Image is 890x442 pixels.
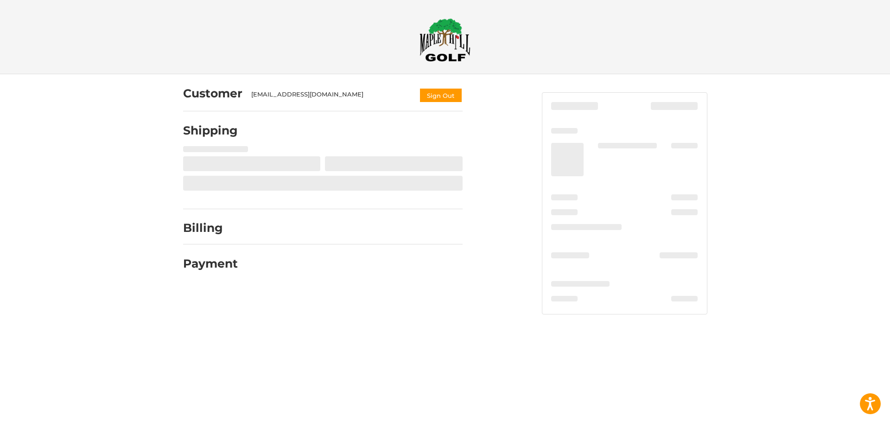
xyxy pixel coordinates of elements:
[183,256,238,271] h2: Payment
[183,123,238,138] h2: Shipping
[251,90,410,103] div: [EMAIL_ADDRESS][DOMAIN_NAME]
[420,18,470,62] img: Maple Hill Golf
[183,86,242,101] h2: Customer
[183,221,237,235] h2: Billing
[419,88,463,103] button: Sign Out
